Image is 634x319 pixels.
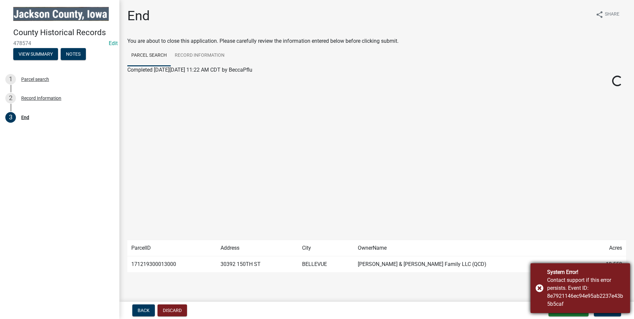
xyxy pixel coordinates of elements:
[354,240,585,256] td: OwnerName
[109,40,118,46] a: Edit
[127,240,217,256] td: ParcelID
[590,8,625,21] button: shareShare
[547,268,625,276] div: System Error!
[5,93,16,103] div: 2
[127,256,217,273] td: 171219300013000
[171,45,228,66] a: Record Information
[5,112,16,123] div: 3
[132,304,155,316] button: Back
[13,28,114,37] h4: County Historical Records
[61,52,86,57] wm-modal-confirm: Notes
[127,45,171,66] a: Parcel search
[138,308,150,313] span: Back
[13,52,58,57] wm-modal-confirm: Summary
[127,37,626,286] div: You are about to close this application. Please carefully review the information entered below be...
[13,48,58,60] button: View Summary
[61,48,86,60] button: Notes
[13,7,109,21] img: Jackson County, Iowa
[127,8,150,24] h1: End
[109,40,118,46] wm-modal-confirm: Edit Application Number
[13,40,106,46] span: 478574
[21,115,29,120] div: End
[298,240,354,256] td: City
[298,256,354,273] td: BELLEVUE
[5,74,16,85] div: 1
[21,77,49,82] div: Parcel search
[217,256,298,273] td: 30392 150TH ST
[127,67,252,73] span: Completed [DATE][DATE] 11:22 AM CDT by BeccaPflu
[596,11,603,19] i: share
[354,256,585,273] td: [PERSON_NAME] & [PERSON_NAME] Family LLC (QCD)
[547,276,625,308] div: Contact support if this error persists. Event ID: 8e7921146ec94e95ab2237e43b5b5caf
[585,240,626,256] td: Acres
[217,240,298,256] td: Address
[21,96,61,100] div: Record Information
[605,11,619,19] span: Share
[585,256,626,273] td: 19.550
[158,304,187,316] button: Discard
